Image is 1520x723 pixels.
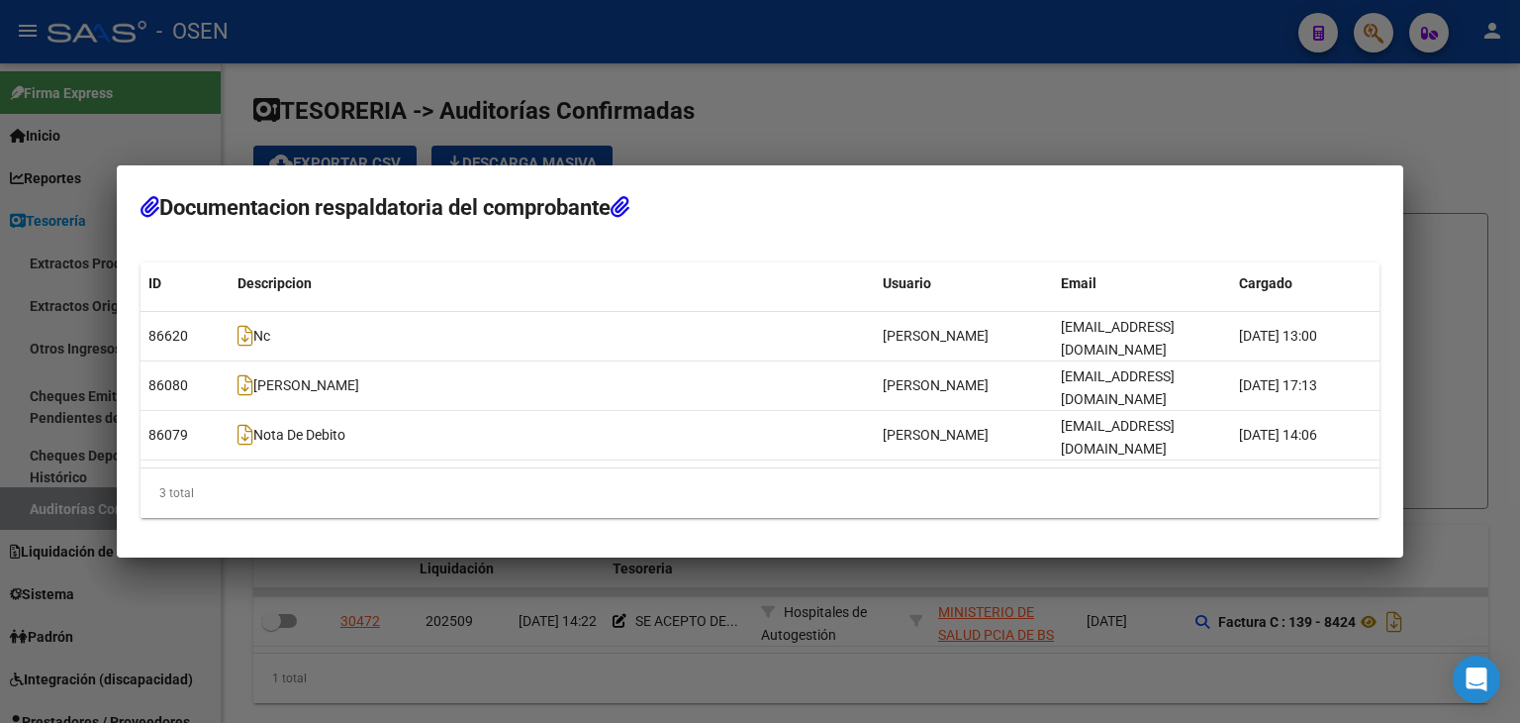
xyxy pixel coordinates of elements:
[141,468,1379,518] div: 3 total
[141,189,1379,227] h2: Documentacion respaldatoria del comprobante
[1061,418,1175,457] span: [EMAIL_ADDRESS][DOMAIN_NAME]
[148,275,161,291] span: ID
[1239,328,1317,344] span: [DATE] 13:00
[883,275,931,291] span: Usuario
[237,378,359,394] span: [PERSON_NAME]
[1239,427,1317,443] span: [DATE] 14:06
[883,328,989,344] span: [PERSON_NAME]
[1453,656,1500,703] div: Open Intercom Messenger
[230,262,875,305] datatable-header-cell: Descripcion
[1061,368,1175,407] span: [EMAIL_ADDRESS][DOMAIN_NAME]
[237,428,345,444] span: Nota De Debito
[883,377,989,393] span: [PERSON_NAME]
[148,377,188,393] span: 86080
[1061,319,1175,358] span: [EMAIL_ADDRESS][DOMAIN_NAME]
[1053,262,1231,305] datatable-header-cell: Email
[1239,275,1292,291] span: Cargado
[148,328,188,344] span: 86620
[883,427,989,443] span: [PERSON_NAME]
[237,329,270,345] span: Nc
[148,427,188,443] span: 86079
[141,262,230,305] datatable-header-cell: ID
[875,262,1053,305] datatable-header-cell: Usuario
[1061,275,1096,291] span: Email
[1231,262,1379,305] datatable-header-cell: Cargado
[1239,377,1317,393] span: [DATE] 17:13
[237,275,312,291] span: Descripcion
